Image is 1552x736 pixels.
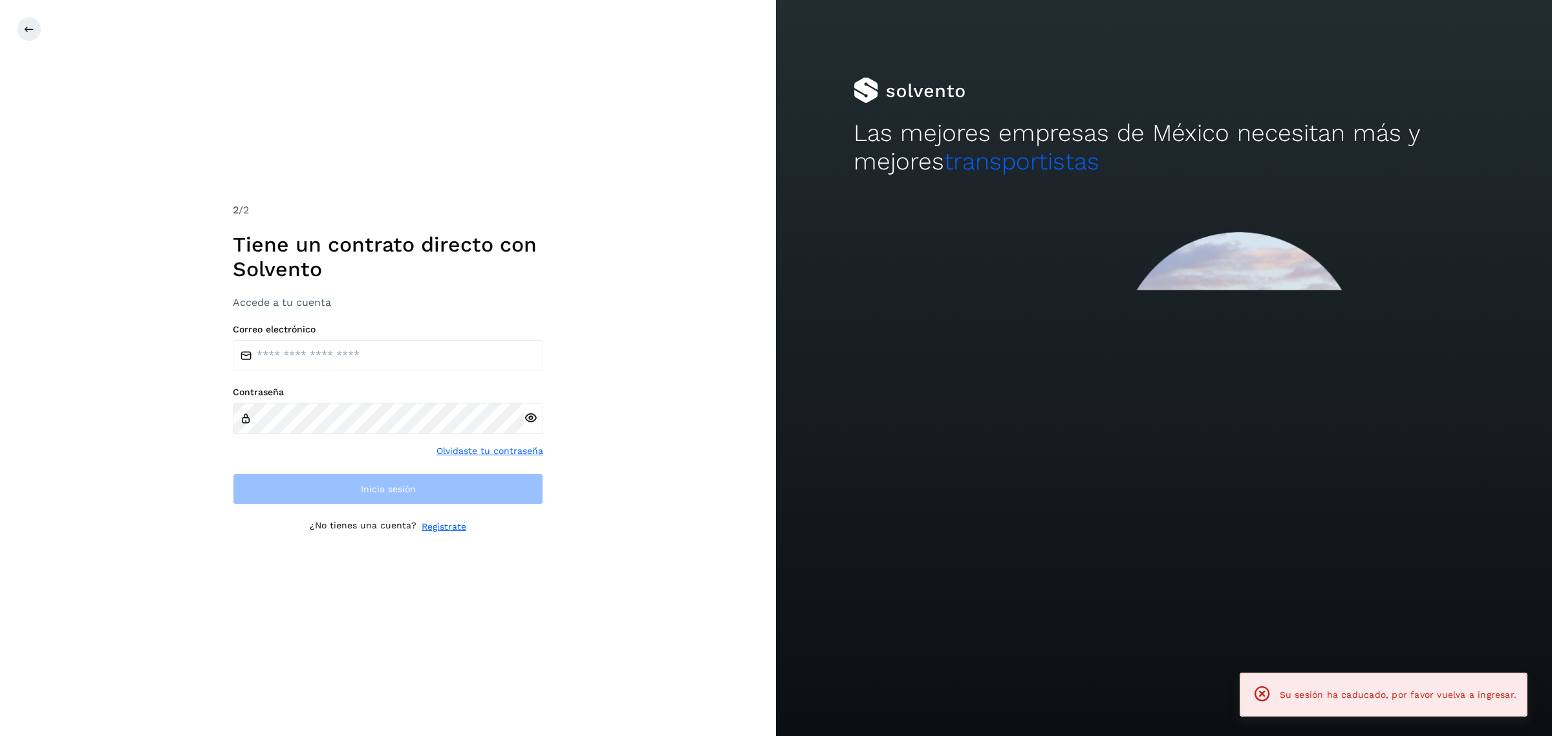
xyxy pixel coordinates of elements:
label: Correo electrónico [233,324,543,335]
a: Regístrate [422,520,466,534]
span: 2 [233,204,239,216]
a: Olvidaste tu contraseña [436,444,543,458]
h2: Las mejores empresas de México necesitan más y mejores [854,119,1474,177]
span: transportistas [944,147,1099,175]
label: Contraseña [233,387,543,398]
p: ¿No tienes una cuenta? [310,520,416,534]
h1: Tiene un contrato directo con Solvento [233,232,543,282]
button: Inicia sesión [233,473,543,504]
h3: Accede a tu cuenta [233,296,543,308]
span: Inicia sesión [361,484,416,493]
span: Su sesión ha caducado, por favor vuelva a ingresar. [1280,689,1516,700]
div: /2 [233,202,543,218]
